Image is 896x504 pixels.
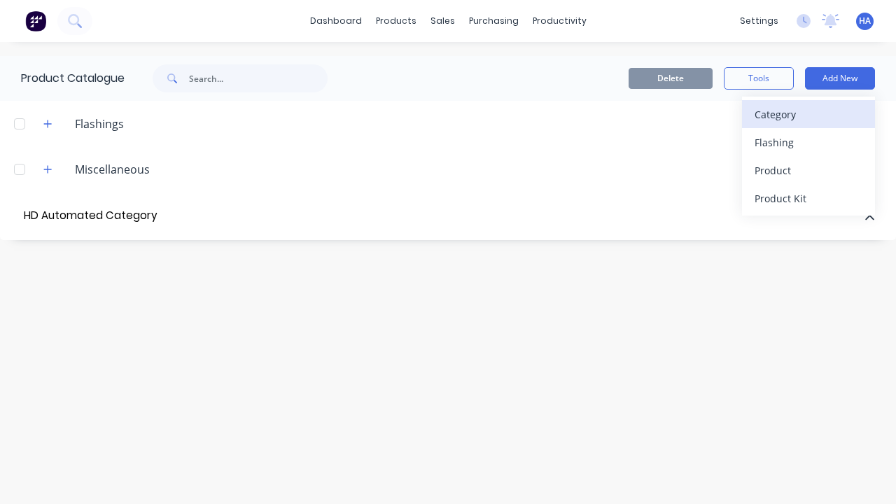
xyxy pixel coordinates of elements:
[303,10,369,31] a: dashboard
[755,104,862,125] div: Category
[423,10,462,31] div: sales
[462,10,526,31] div: purchasing
[755,132,862,153] div: Flashing
[369,10,423,31] div: products
[755,160,862,181] div: Product
[742,156,875,184] button: Product
[629,68,713,89] button: Delete
[724,67,794,90] button: Tools
[755,188,862,209] div: Product Kit
[64,115,135,132] div: Flashings
[64,161,161,178] div: Miscellaneous
[21,206,179,226] input: Enter Category Name
[733,10,785,31] div: settings
[742,184,875,212] button: Product Kit
[189,64,328,92] input: Search...
[742,100,875,128] button: Category
[742,128,875,156] button: Flashing
[25,10,46,31] img: Factory
[859,15,871,27] span: HA
[526,10,594,31] div: productivity
[805,67,875,90] button: Add New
